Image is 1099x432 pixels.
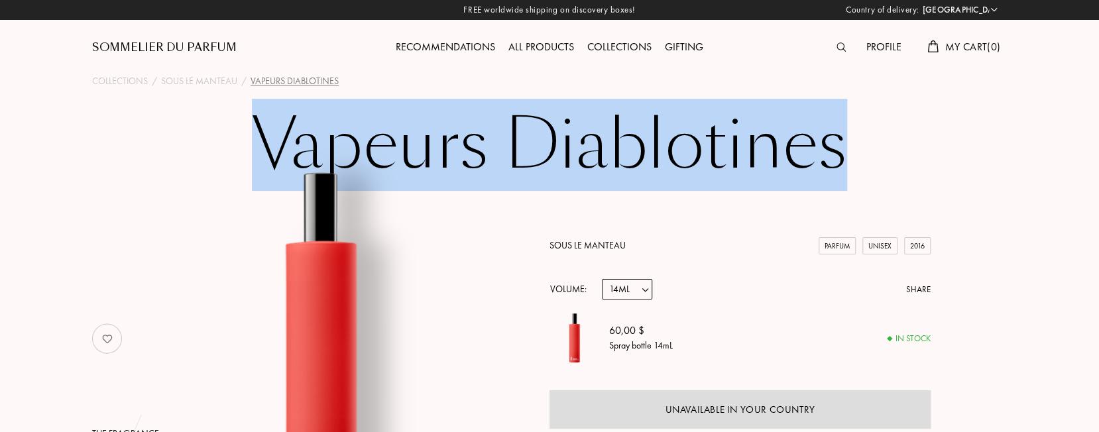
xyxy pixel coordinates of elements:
div: Volume: [549,279,594,299]
div: 60,00 $ [609,323,673,339]
a: Profile [859,40,907,54]
div: In stock [888,332,931,345]
div: Recommendations [389,39,502,56]
img: no_like_p.png [94,325,121,352]
div: Vapeurs Diablotines [251,74,339,88]
div: Unisex [862,237,897,255]
a: Sous le Manteau [161,74,237,88]
div: 2016 [904,237,931,255]
div: Spray bottle 14mL [609,339,673,352]
div: / [241,74,247,88]
a: Collections [92,74,148,88]
div: / [152,74,157,88]
a: Gifting [658,40,710,54]
a: Collections [581,40,658,54]
img: Vapeurs Diablotines Sous le Manteau [549,313,599,362]
a: Recommendations [389,40,502,54]
div: All products [502,39,581,56]
div: Gifting [658,39,710,56]
span: Country of delivery: [846,3,919,17]
h1: Vapeurs Diablotines [218,109,881,182]
span: My Cart ( 0 ) [945,40,1000,54]
a: Sous le Manteau [549,239,626,251]
a: Sommelier du Parfum [92,40,237,56]
div: Profile [859,39,907,56]
div: Collections [581,39,658,56]
div: Share [906,283,931,296]
img: search_icn.svg [837,42,846,52]
a: All products [502,40,581,54]
div: Parfum [819,237,856,255]
img: cart.svg [927,40,938,52]
img: arrow_w.png [989,5,999,15]
div: Unavailable in your country [665,402,815,417]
